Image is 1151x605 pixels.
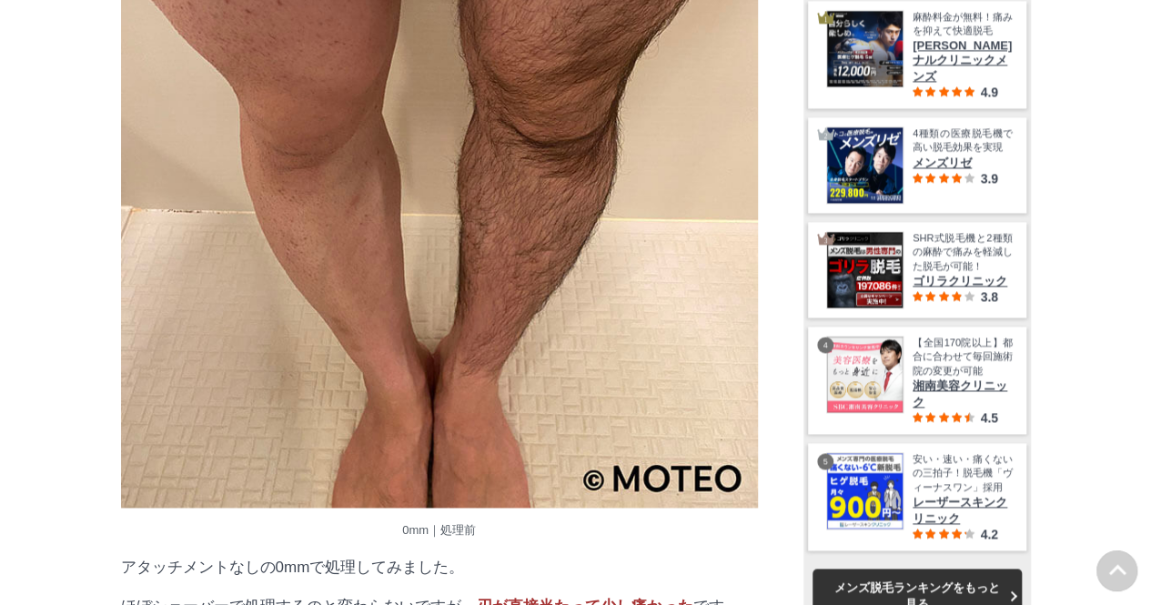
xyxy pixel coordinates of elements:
span: 【全国170院以上】都合に合わせて毎回施術院の変更が可能 [913,336,1013,378]
span: 湘南美容クリニック [913,378,1013,410]
a: 湘南美容クリニック 【全国170院以上】都合に合わせて毎回施術院の変更が可能 湘南美容クリニック 4.5 [826,336,1013,425]
span: [PERSON_NAME]ナルクリニックメンズ [913,38,1013,85]
span: 4.5 [980,410,997,425]
span: 3.8 [980,289,997,304]
span: メンズリゼ [913,155,1013,171]
img: 湘南美容クリニック [827,337,903,412]
img: 免田脱毛は男性専門のゴリラ脱毛 [827,232,903,308]
a: オトコの医療脱毛はメンズリゼ 4種類の医療脱毛機で高い脱毛効果を実現 メンズリゼ 3.9 [826,126,1013,204]
span: 4種類の医療脱毛機で高い脱毛効果を実現 [913,126,1013,155]
img: エミナルクリニックメンズ [827,11,903,86]
span: 4.2 [980,527,997,541]
img: オトコの医療脱毛はメンズリゼ [827,127,903,203]
span: 麻酔料金が無料！痛みを抑えて快適脱毛 [913,10,1013,38]
span: ゴリラクリニック [913,273,1013,289]
img: PAGE UP [1096,550,1137,591]
a: 免田脱毛は男性専門のゴリラ脱毛 SHR式脱毛機と2種類の麻酔で痛みを軽減した脱毛が可能！ ゴリラクリニック 3.8 [826,231,1013,308]
span: 3.9 [980,171,997,186]
a: レーザースキンクリニック 安い・速い・痛くないの三拍子！脱毛機「ヴィーナスワン」採用 レーザースキンクリニック 4.2 [826,452,1013,541]
span: SHR式脱毛機と2種類の麻酔で痛みを軽減した脱毛が可能！ [913,231,1013,273]
span: レーザースキンクリニック [913,494,1013,527]
a: エミナルクリニックメンズ 麻酔料金が無料！痛みを抑えて快適脱毛 [PERSON_NAME]ナルクリニックメンズ 4.9 [826,10,1013,99]
img: レーザースキンクリニック [827,453,903,529]
span: 4.9 [980,85,997,99]
span: 安い・速い・痛くないの三拍子！脱毛機「ヴィーナスワン」採用 [913,452,1013,494]
p: アタッチメントなしの0mmで処理してみました。 [121,557,758,578]
figcaption: 0mm｜処理前 [121,522,758,539]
